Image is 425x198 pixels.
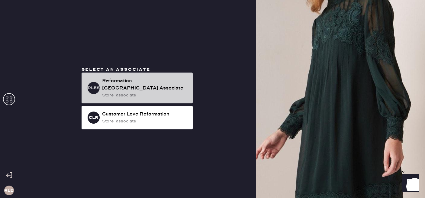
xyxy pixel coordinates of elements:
div: Customer Love Reformation [102,111,188,118]
div: store_associate [102,92,188,99]
h3: CLR [89,115,98,120]
h3: RLES [4,188,14,193]
div: store_associate [102,118,188,125]
h3: RLESA [88,86,100,90]
span: Select an associate [82,67,150,72]
div: Reformation [GEOGRAPHIC_DATA] Associate [102,77,188,92]
iframe: Front Chat [396,171,422,197]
